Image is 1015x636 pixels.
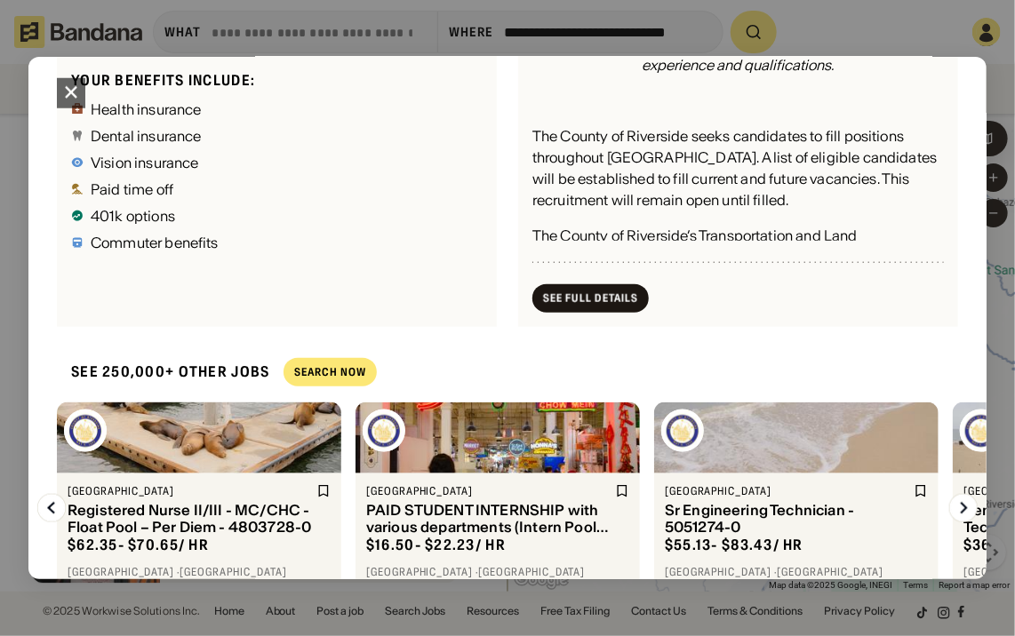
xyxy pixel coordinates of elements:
img: Right Arrow [949,494,978,522]
div: The County of Riverside’s Transportation and Land Management Agency (TLMA) has an opportunity for... [532,225,944,310]
div: $ 55.13 - $83.43 / hr [665,536,803,554]
div: Dental insurance [91,129,202,143]
div: [GEOGRAPHIC_DATA] [665,484,910,498]
div: [GEOGRAPHIC_DATA] · [GEOGRAPHIC_DATA] [665,565,928,579]
div: The County of Riverside seeks candidates to fill positions throughout [GEOGRAPHIC_DATA]. A list o... [532,125,944,211]
div: $ 16.50 - $22.23 / hr [366,536,506,554]
div: Your benefits include: [71,71,483,90]
img: County of Riverside logo [960,409,1003,452]
div: Registered Nurse II/III - MC/CHC - Float Pool – Per Diem - 4803728-0 [68,502,313,536]
div: Search Now [294,367,366,378]
img: County of Riverside logo [64,409,107,452]
div: [GEOGRAPHIC_DATA] · [GEOGRAPHIC_DATA] [68,565,331,579]
div: PAID STUDENT INTERNSHIP with various departments (Intern Pool) - 5066931-0 [366,502,611,536]
div: [GEOGRAPHIC_DATA] [366,484,611,498]
div: Commuter benefits [91,235,219,250]
div: 401k options [91,209,175,223]
div: [GEOGRAPHIC_DATA] [68,484,313,498]
div: See 250,000+ other jobs [57,348,269,395]
div: Vision insurance [91,155,199,170]
div: Sr Engineering Technician - 5051274-0 [665,502,910,536]
img: Left Arrow [37,494,66,522]
div: $ 62.35 - $70.65 / hr [68,536,209,554]
img: County of Riverside logo [661,409,704,452]
img: County of Riverside logo [363,409,405,452]
div: Health insurance [91,102,202,116]
div: See Full Details [543,293,638,304]
div: [GEOGRAPHIC_DATA] · [GEOGRAPHIC_DATA] [366,565,629,579]
div: Paid time off [91,182,173,196]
